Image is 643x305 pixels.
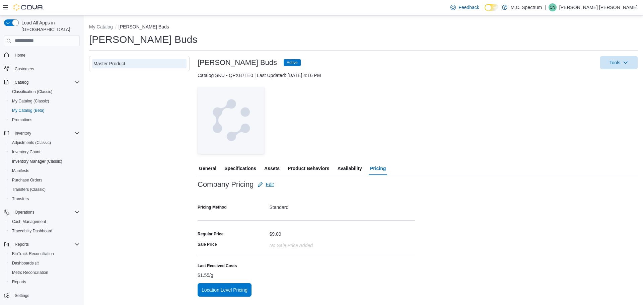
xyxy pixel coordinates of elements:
span: Purchase Orders [12,177,43,183]
button: Traceabilty Dashboard [7,226,82,236]
input: Dark Mode [485,4,499,11]
button: Reports [12,240,31,248]
span: Tools [610,59,621,66]
a: Purchase Orders [9,176,45,184]
a: Manifests [9,167,32,175]
span: Traceabilty Dashboard [12,228,52,234]
span: Reports [12,279,26,285]
div: $1.55/g [198,270,287,278]
a: Classification (Classic) [9,88,55,96]
span: Catalog [15,80,28,85]
button: Inventory [12,129,34,137]
button: My Catalog (Classic) [7,96,82,106]
h3: Company Pricing [198,180,254,188]
span: Adjustments (Classic) [9,139,80,147]
span: Feedback [458,4,479,11]
div: Standard [270,202,416,210]
span: Operations [12,208,80,216]
img: Cova [13,4,44,11]
span: Product Behaviors [288,162,329,175]
span: Availability [337,162,362,175]
a: My Catalog (Classic) [9,97,52,105]
span: Edit [266,181,274,188]
a: Feedback [448,1,482,14]
button: Promotions [7,115,82,125]
span: Inventory Count [12,149,41,155]
button: Manifests [7,166,82,175]
span: Manifests [12,168,29,173]
span: Customers [15,66,34,72]
span: Transfers (Classic) [9,185,80,194]
a: Transfers [9,195,31,203]
span: Home [12,51,80,59]
span: My Catalog (Classic) [9,97,80,105]
p: [PERSON_NAME] [PERSON_NAME] [559,3,638,11]
span: Inventory [12,129,80,137]
div: Master Product [93,60,185,67]
span: Reports [12,240,80,248]
div: No Sale Price added [270,240,313,248]
span: My Catalog (Classic) [12,98,49,104]
a: Customers [12,65,37,73]
span: Metrc Reconciliation [12,270,48,275]
span: BioTrack Reconciliation [12,251,54,256]
button: Purchase Orders [7,175,82,185]
span: Traceabilty Dashboard [9,227,80,235]
h3: [PERSON_NAME] Buds [198,59,277,67]
button: Adjustments (Classic) [7,138,82,147]
span: Transfers [12,196,29,202]
button: Operations [12,208,37,216]
button: Tools [600,56,638,69]
span: Reports [9,278,80,286]
span: Cash Management [9,218,80,226]
a: Reports [9,278,29,286]
span: Promotions [9,116,80,124]
img: Image for Cova Placeholder [198,87,265,154]
span: BioTrack Reconciliation [9,250,80,258]
button: My Catalog (Beta) [7,106,82,115]
a: Settings [12,292,32,300]
button: Classification (Classic) [7,87,82,96]
a: Promotions [9,116,35,124]
button: Cash Management [7,217,82,226]
button: Metrc Reconciliation [7,268,82,277]
button: Transfers [7,194,82,204]
a: Dashboards [7,258,82,268]
span: Assets [264,162,280,175]
span: Operations [15,210,34,215]
button: Reports [1,240,82,249]
span: Classification (Classic) [12,89,53,94]
span: Manifests [9,167,80,175]
span: My Catalog (Beta) [12,108,45,113]
nav: An example of EuiBreadcrumbs [89,23,638,31]
a: My Catalog (Beta) [9,106,47,115]
span: Settings [12,291,80,300]
span: Settings [15,293,29,298]
a: Cash Management [9,218,49,226]
span: Inventory Count [9,148,80,156]
span: Transfers [9,195,80,203]
span: Metrc Reconciliation [9,269,80,277]
a: Traceabilty Dashboard [9,227,55,235]
span: Load All Apps in [GEOGRAPHIC_DATA] [19,19,80,33]
button: My Catalog [89,24,113,29]
div: Regular Price [198,231,223,237]
button: Reports [7,277,82,287]
button: Transfers (Classic) [7,185,82,194]
span: Cash Management [12,219,46,224]
span: Inventory Manager (Classic) [9,157,80,165]
p: | [545,3,546,11]
a: Dashboards [9,259,42,267]
span: Specifications [224,162,256,175]
a: Inventory Count [9,148,43,156]
button: Location Level Pricing [198,283,252,297]
span: Purchase Orders [9,176,80,184]
label: Pricing Method [198,205,227,210]
button: Settings [1,291,82,300]
a: Home [12,51,28,59]
button: Catalog [1,78,82,87]
p: M.C. Spectrum [511,3,542,11]
button: [PERSON_NAME] Buds [119,24,169,29]
a: Inventory Manager (Classic) [9,157,65,165]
